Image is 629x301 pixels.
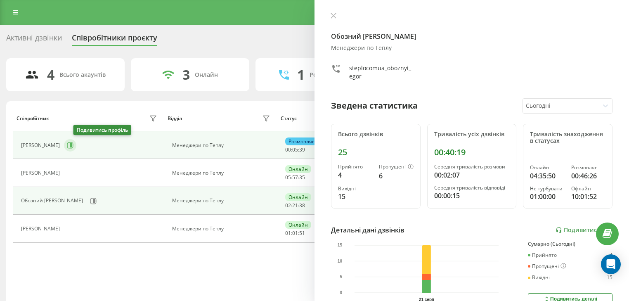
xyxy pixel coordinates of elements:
[21,170,62,176] div: [PERSON_NAME]
[601,254,621,274] div: Open Intercom Messenger
[338,164,372,170] div: Прийнято
[285,193,311,201] div: Онлайн
[434,147,510,157] div: 00:40:19
[530,192,564,201] div: 01:00:00
[530,165,564,171] div: Онлайн
[73,125,131,135] div: Подивитись профіль
[340,290,342,295] text: 0
[72,33,157,46] div: Співробітники проєкту
[285,230,305,236] div: : :
[528,263,566,270] div: Пропущені
[571,186,605,192] div: Офлайн
[434,191,510,201] div: 00:00:15
[285,221,311,229] div: Онлайн
[285,147,305,153] div: : :
[349,64,414,81] div: steplocomua_oboznyi_egor
[292,174,298,181] span: 57
[299,202,305,209] span: 38
[168,116,182,121] div: Відділ
[59,71,106,78] div: Всього акаунтів
[172,142,272,148] div: Менеджери по Теплу
[379,171,414,181] div: 6
[285,137,318,145] div: Розмовляє
[338,192,372,201] div: 15
[571,171,605,181] div: 00:46:26
[331,45,612,52] div: Менеджери по Теплу
[285,146,291,153] span: 00
[607,275,612,280] div: 15
[21,198,85,204] div: Обозний [PERSON_NAME]
[285,203,305,209] div: : :
[299,146,305,153] span: 39
[434,185,510,191] div: Середня тривалість відповіді
[17,116,49,121] div: Співробітник
[21,226,62,232] div: [PERSON_NAME]
[338,170,372,180] div: 4
[281,116,297,121] div: Статус
[285,202,291,209] span: 02
[285,165,311,173] div: Онлайн
[556,227,612,234] a: Подивитись звіт
[434,170,510,180] div: 00:02:07
[530,131,605,145] div: Тривалість знаходження в статусах
[571,192,605,201] div: 10:01:52
[172,170,272,176] div: Менеджери по Теплу
[172,226,272,232] div: Менеджери по Теплу
[338,259,343,263] text: 10
[299,174,305,181] span: 35
[172,198,272,204] div: Менеджери по Теплу
[292,230,298,237] span: 01
[528,241,612,247] div: Сумарно (Сьогодні)
[434,164,510,170] div: Середня тривалість розмови
[331,100,418,112] div: Зведена статистика
[571,165,605,171] div: Розмовляє
[528,252,557,258] div: Прийнято
[285,175,305,180] div: : :
[285,230,291,237] span: 01
[292,202,298,209] span: 21
[530,171,564,181] div: 04:35:50
[21,142,62,148] div: [PERSON_NAME]
[195,71,218,78] div: Онлайн
[6,33,62,46] div: Активні дзвінки
[338,147,414,157] div: 25
[297,67,305,83] div: 1
[47,67,54,83] div: 4
[331,31,612,41] h4: Обозний [PERSON_NAME]
[285,174,291,181] span: 05
[338,186,372,192] div: Вихідні
[331,225,404,235] div: Детальні дані дзвінків
[379,164,414,171] div: Пропущені
[310,71,350,78] div: Розмовляють
[610,252,612,258] div: 4
[528,275,550,280] div: Вихідні
[338,243,343,247] text: 15
[338,131,414,138] div: Всього дзвінків
[434,131,510,138] div: Тривалість усіх дзвінків
[299,230,305,237] span: 51
[292,146,298,153] span: 05
[340,275,342,279] text: 5
[182,67,190,83] div: 3
[530,186,564,192] div: Не турбувати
